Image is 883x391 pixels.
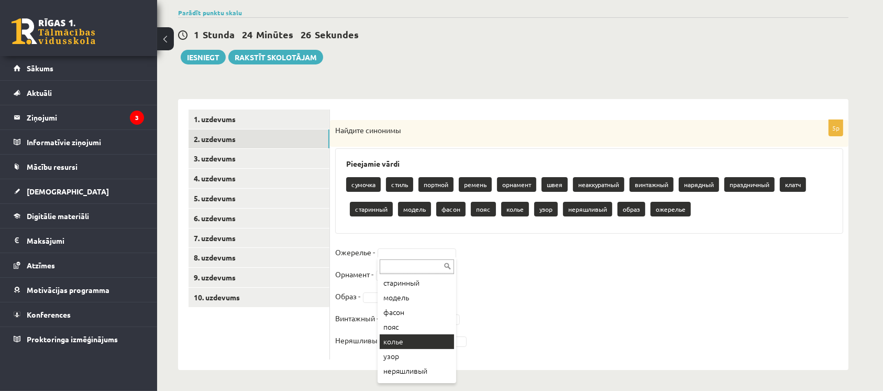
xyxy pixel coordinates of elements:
[380,349,454,364] div: узор
[380,320,454,334] div: пояс
[380,334,454,349] div: колье
[380,290,454,305] div: модель
[380,276,454,290] div: старинный
[380,305,454,320] div: фасон
[380,364,454,378] div: неряшливый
